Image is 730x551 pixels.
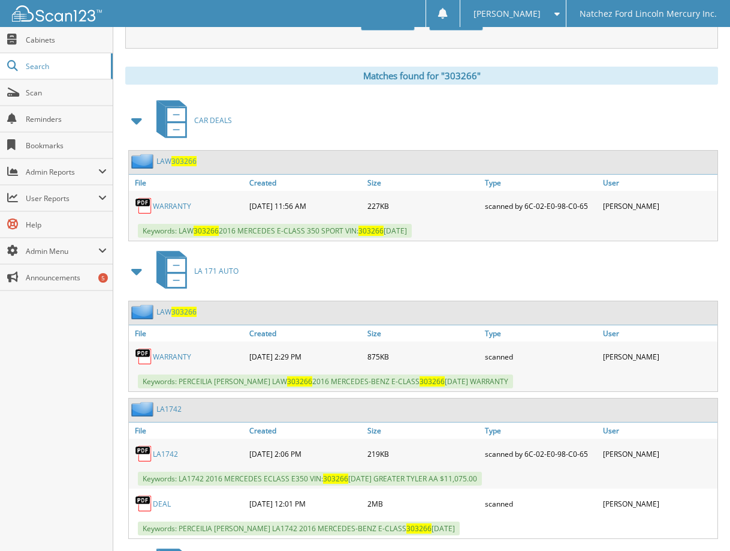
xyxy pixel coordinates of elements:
div: 5 [98,273,108,283]
img: folder2.png [131,154,156,169]
span: 303266 [171,156,197,166]
a: Type [482,423,599,439]
a: WARRANTY [153,201,191,211]
span: [PERSON_NAME] [473,10,541,17]
a: Created [246,325,364,342]
div: [PERSON_NAME] [600,492,717,516]
a: User [600,175,717,191]
img: folder2.png [131,402,156,417]
a: WARRANTY [153,352,191,362]
span: 303266 [323,474,348,484]
span: Keywords: PERCEILIA [PERSON_NAME] LA1742 2016 MERCEDES-BENZ E-CLASS [DATE] [138,522,460,535]
a: Created [246,175,364,191]
img: folder2.png [131,304,156,319]
span: Cabinets [26,35,107,45]
span: Scan [26,88,107,98]
div: [DATE] 2:29 PM [246,345,364,369]
a: Size [364,423,482,439]
span: Admin Menu [26,246,98,256]
a: User [600,325,717,342]
span: 303266 [420,376,445,387]
div: [PERSON_NAME] [600,442,717,466]
span: Natchez Ford Lincoln Mercury Inc. [580,10,717,17]
span: LA 171 AUTO [194,266,239,276]
span: Keywords: LA1742 2016 MERCEDES ECLASS E350 VIN: [DATE] GREATER TYLER AA $11,075.00 [138,472,482,486]
img: scan123-logo-white.svg [12,5,102,22]
a: Size [364,175,482,191]
iframe: Chat Widget [670,493,730,551]
img: PDF.png [135,445,153,463]
div: 227KB [364,194,482,218]
span: Reminders [26,114,107,124]
div: 875KB [364,345,482,369]
div: [PERSON_NAME] [600,194,717,218]
img: PDF.png [135,495,153,513]
span: 303266 [406,523,432,534]
a: Created [246,423,364,439]
a: File [129,423,246,439]
span: CAR DEALS [194,115,232,125]
div: 219KB [364,442,482,466]
a: DEAL [153,499,171,509]
a: User [600,423,717,439]
span: Announcements [26,272,107,283]
div: Matches found for "303266" [125,67,718,85]
a: LA1742 [156,404,182,414]
span: Keywords: PERCEILIA [PERSON_NAME] LAW 2016 MERCEDES-BENZ E-CLASS [DATE] WARRANTY [138,375,513,388]
div: scanned by 6C-02-E0-98-C0-65 [482,442,599,466]
img: PDF.png [135,348,153,366]
a: LAW303266 [156,156,197,166]
span: User Reports [26,193,98,203]
a: Type [482,175,599,191]
a: Type [482,325,599,342]
div: 2MB [364,492,482,516]
span: 303266 [287,376,312,387]
div: scanned [482,492,599,516]
a: LA1742 [153,449,178,459]
a: LAW303266 [156,307,197,317]
span: Search [26,61,105,71]
div: [DATE] 12:01 PM [246,492,364,516]
div: [DATE] 11:56 AM [246,194,364,218]
span: Help [26,220,107,230]
a: CAR DEALS [149,97,232,144]
span: Admin Reports [26,167,98,177]
a: Size [364,325,482,342]
span: Bookmarks [26,140,107,151]
div: [PERSON_NAME] [600,345,717,369]
a: File [129,175,246,191]
span: 303266 [358,226,384,236]
span: 303266 [194,226,219,236]
a: LA 171 AUTO [149,247,239,295]
div: scanned [482,345,599,369]
span: 303266 [171,307,197,317]
img: PDF.png [135,197,153,215]
div: [DATE] 2:06 PM [246,442,364,466]
span: Keywords: LAW 2016 MERCEDES E-CLASS 350 SPORT VIN: [DATE] [138,224,412,238]
div: scanned by 6C-02-E0-98-C0-65 [482,194,599,218]
a: File [129,325,246,342]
